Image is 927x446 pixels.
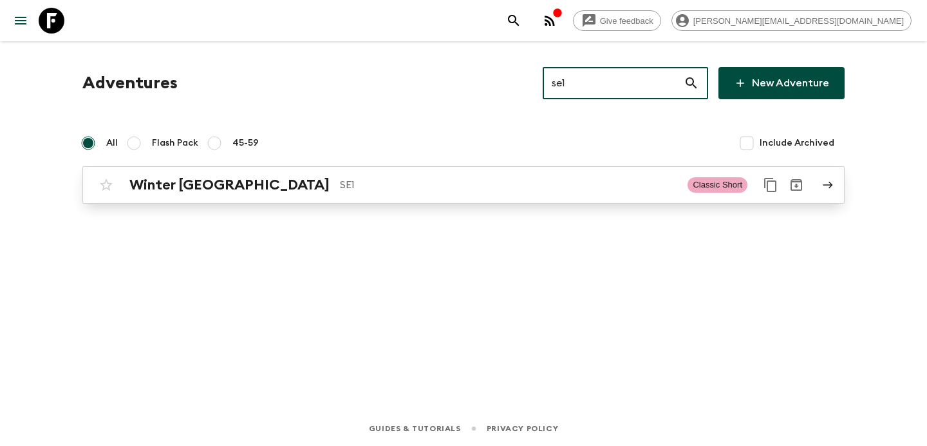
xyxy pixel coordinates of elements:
[369,422,461,436] a: Guides & Tutorials
[573,10,661,31] a: Give feedback
[688,177,747,193] span: Classic Short
[671,10,912,31] div: [PERSON_NAME][EMAIL_ADDRESS][DOMAIN_NAME]
[340,177,677,193] p: SE1
[758,172,783,198] button: Duplicate for 45-59
[232,137,259,150] span: 45-59
[152,137,198,150] span: Flash Pack
[501,8,527,34] button: search adventures
[82,166,845,204] a: Winter [GEOGRAPHIC_DATA]SE1Classic ShortDuplicate for 45-59Archive
[106,137,118,150] span: All
[718,67,845,99] a: New Adventure
[783,172,809,198] button: Archive
[543,65,684,101] input: e.g. AR1, Argentina
[686,16,911,26] span: [PERSON_NAME][EMAIL_ADDRESS][DOMAIN_NAME]
[129,177,330,193] h2: Winter [GEOGRAPHIC_DATA]
[82,70,178,96] h1: Adventures
[8,8,33,34] button: menu
[593,16,660,26] span: Give feedback
[760,137,834,150] span: Include Archived
[487,422,558,436] a: Privacy Policy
